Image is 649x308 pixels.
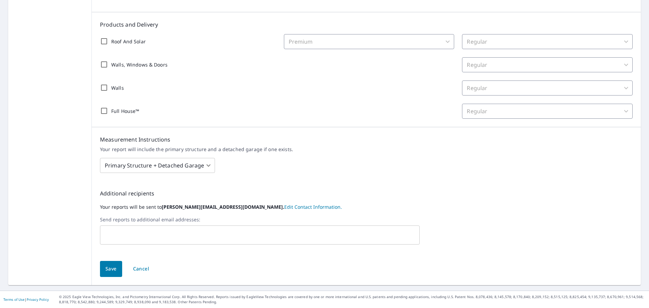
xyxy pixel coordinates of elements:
p: © 2025 Eagle View Technologies, Inc. and Pictometry International Corp. All Rights Reserved. Repo... [59,294,646,305]
p: Roof And Solar [111,38,146,45]
p: Additional recipients [100,189,633,197]
div: Regular [462,80,633,96]
div: Regular [462,57,633,72]
div: Regular [462,104,633,119]
a: EditContactInfo [284,204,342,210]
p: | [3,297,49,302]
b: [PERSON_NAME][EMAIL_ADDRESS][DOMAIN_NAME]. [162,204,284,210]
div: Regular [462,34,633,49]
span: Cancel [133,265,149,273]
p: Walls, Windows & Doors [111,61,168,68]
p: Your report will include the primary structure and a detached garage if one exists. [100,146,633,152]
div: Primary Structure + Detached Garage [100,156,215,175]
span: Save [105,265,117,273]
p: Measurement Instructions [100,135,633,144]
p: Walls [111,84,124,91]
button: Cancel [127,261,155,277]
a: Terms of Use [3,297,25,302]
p: Full House™ [111,107,139,115]
label: Your reports will be sent to [100,203,633,211]
p: Products and Delivery [100,20,633,29]
label: Send reports to additional email addresses: [100,217,633,223]
a: Privacy Policy [27,297,49,302]
div: Premium [284,34,455,49]
button: Save [100,261,122,277]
